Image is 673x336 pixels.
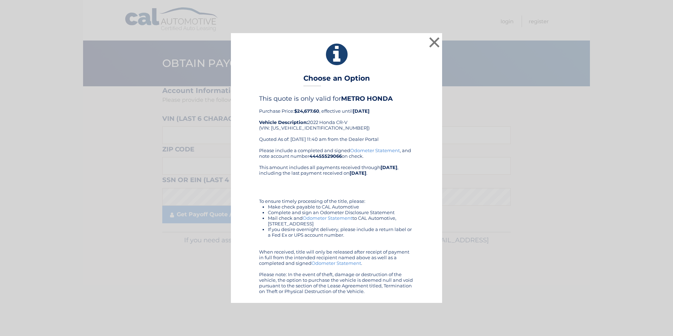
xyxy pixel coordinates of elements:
li: If you desire overnight delivery, please include a return label or a Fed Ex or UPS account number. [268,226,414,238]
h4: This quote is only valid for [259,95,414,102]
b: $24,677.60 [294,108,319,114]
b: [DATE] [350,170,366,176]
button: × [427,35,441,49]
div: Please include a completed and signed , and note account number on check. This amount includes al... [259,148,414,294]
li: Make check payable to CAL Automotive [268,204,414,210]
h3: Choose an Option [303,74,370,86]
b: 44455529066 [309,153,342,159]
strong: Vehicle Description: [259,119,308,125]
b: METRO HONDA [341,95,393,102]
a: Odometer Statement [350,148,400,153]
div: Purchase Price: , effective until 2022 Honda CR-V (VIN: [US_VEHICLE_IDENTIFICATION_NUMBER]) Quote... [259,95,414,148]
b: [DATE] [380,164,397,170]
b: [DATE] [353,108,370,114]
li: Complete and sign an Odometer Disclosure Statement [268,210,414,215]
li: Mail check and to CAL Automotive, [STREET_ADDRESS] [268,215,414,226]
a: Odometer Statement [312,260,361,266]
a: Odometer Statement [303,215,352,221]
